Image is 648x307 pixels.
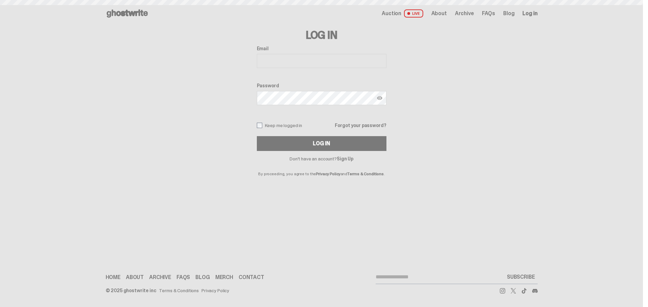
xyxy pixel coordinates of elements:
a: Contact [239,275,264,280]
a: Blog [503,11,514,16]
a: About [431,11,447,16]
a: FAQs [482,11,495,16]
a: Log in [522,11,537,16]
a: Terms & Conditions [159,288,199,293]
span: LIVE [404,9,423,18]
p: Don't have an account? [257,156,386,161]
a: Terms & Conditions [347,171,384,177]
input: Keep me logged in [257,123,262,128]
div: Log In [313,141,330,146]
a: Auction LIVE [382,9,423,18]
a: Archive [149,275,171,280]
p: By proceeding, you agree to the and . [257,161,386,176]
a: Archive [455,11,474,16]
label: Password [257,83,386,88]
a: Forgot your password? [335,123,386,128]
button: Log In [257,136,386,151]
div: © 2025 ghostwrite inc [106,288,156,293]
span: Auction [382,11,401,16]
a: Home [106,275,120,280]
h3: Log In [257,30,386,40]
a: Sign Up [337,156,353,162]
label: Keep me logged in [257,123,302,128]
a: FAQs [177,275,190,280]
a: About [126,275,144,280]
a: Merch [215,275,233,280]
a: Blog [195,275,210,280]
button: SUBSCRIBE [504,270,538,284]
img: Show password [377,95,382,101]
a: Privacy Policy [316,171,340,177]
label: Email [257,46,386,51]
a: Privacy Policy [201,288,229,293]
